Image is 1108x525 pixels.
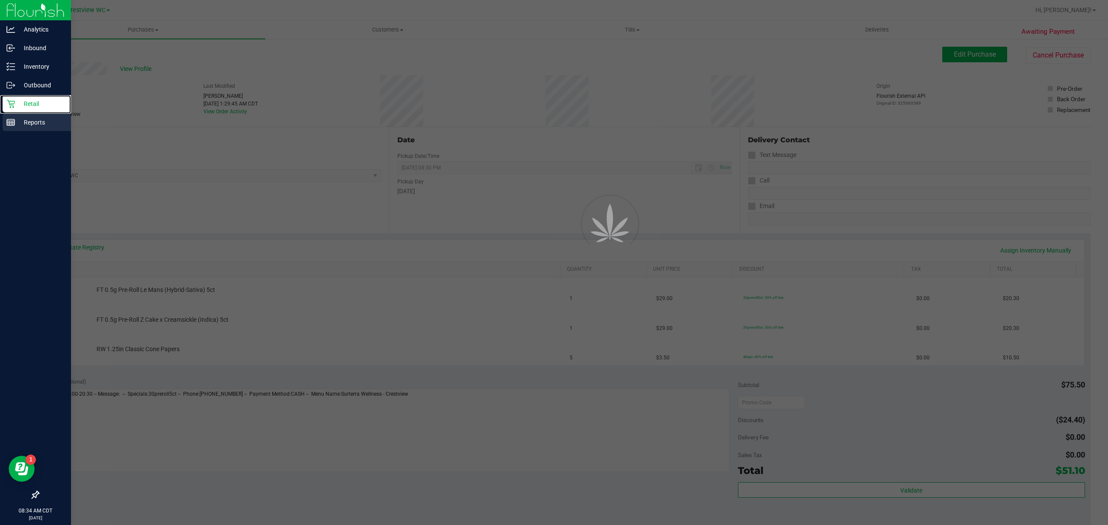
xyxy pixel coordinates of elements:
iframe: Resource center [9,456,35,482]
iframe: Resource center unread badge [26,455,36,465]
p: Outbound [15,80,67,90]
inline-svg: Retail [6,99,15,108]
inline-svg: Analytics [6,25,15,34]
inline-svg: Reports [6,118,15,127]
p: Reports [15,117,67,128]
inline-svg: Inbound [6,44,15,52]
inline-svg: Outbound [6,81,15,90]
p: [DATE] [4,515,67,521]
p: Retail [15,99,67,109]
p: Inventory [15,61,67,72]
p: 08:34 AM CDT [4,507,67,515]
inline-svg: Inventory [6,62,15,71]
p: Analytics [15,24,67,35]
p: Inbound [15,43,67,53]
